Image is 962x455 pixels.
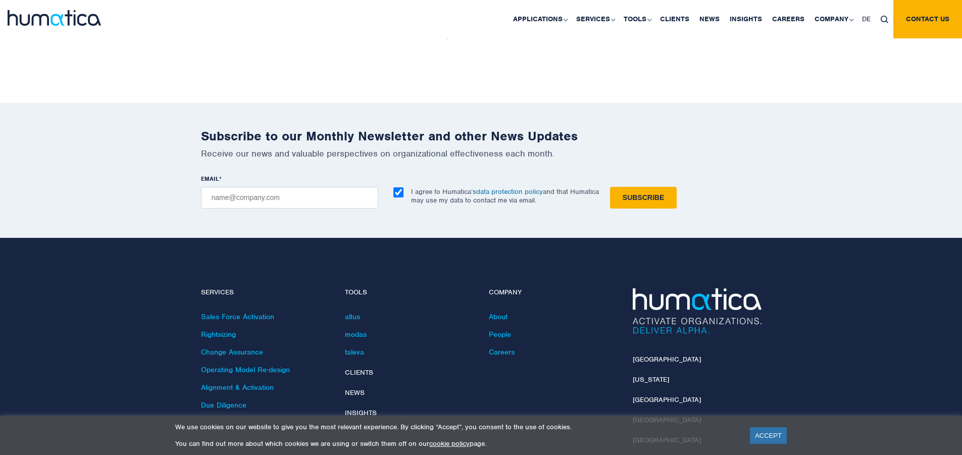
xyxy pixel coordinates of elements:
[345,347,364,357] a: taleva
[201,148,762,159] p: Receive our news and valuable perspectives on organizational effectiveness each month.
[345,388,365,397] a: News
[345,330,367,339] a: modas
[201,383,274,392] a: Alignment & Activation
[345,312,360,321] a: altus
[201,175,219,183] span: EMAIL
[411,187,599,205] p: I agree to Humatica’s and that Humatica may use my data to contact me via email.
[633,288,762,334] img: Humatica
[489,288,618,297] h4: Company
[201,330,236,339] a: Rightsizing
[345,368,373,377] a: Clients
[201,288,330,297] h4: Services
[201,312,274,321] a: Sales Force Activation
[633,395,701,404] a: [GEOGRAPHIC_DATA]
[201,128,762,144] h2: Subscribe to our Monthly Newsletter and other News Updates
[610,187,677,209] input: Subscribe
[345,409,377,417] a: Insights
[8,10,101,26] img: logo
[201,400,246,410] a: Due Diligence
[489,347,515,357] a: Careers
[750,427,787,444] a: ACCEPT
[201,365,290,374] a: Operating Model Re-design
[201,187,378,209] input: name@company.com
[429,439,470,448] a: cookie policy
[393,187,403,197] input: I agree to Humatica’sdata protection policyand that Humatica may use my data to contact me via em...
[633,355,701,364] a: [GEOGRAPHIC_DATA]
[476,187,543,196] a: data protection policy
[175,439,737,448] p: You can find out more about which cookies we are using or switch them off on our page.
[633,375,669,384] a: [US_STATE]
[489,312,508,321] a: About
[201,347,263,357] a: Change Assurance
[175,423,737,431] p: We use cookies on our website to give you the most relevant experience. By clicking “Accept”, you...
[345,288,474,297] h4: Tools
[862,15,871,23] span: DE
[881,16,888,23] img: search_icon
[489,330,511,339] a: People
